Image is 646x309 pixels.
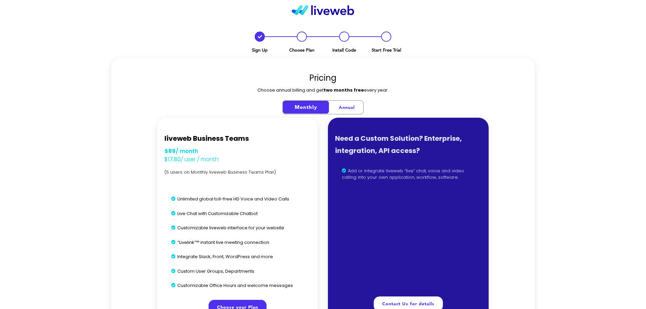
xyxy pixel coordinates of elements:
li: Custom User Groups, Departments [164,264,311,279]
button: Annual [330,101,363,114]
p: / user / month [164,155,311,163]
p: (5 users on Monthly liveweb Business Teams Plan) [164,169,311,176]
span: Choose annual billing and get every year. [257,87,389,93]
li: Customizable liveweb interface for your website [164,220,311,235]
strong: $89 [164,147,176,155]
strong: two months free [324,87,364,93]
img: liveweb [292,5,354,15]
li: “Livelink”™ instant live meeting connection [164,235,311,250]
h2: Need a Custom Solution? Enterprise, integration, API access? [335,122,481,157]
a: Contact Us for details [374,300,443,307]
h2: Pricing [123,72,523,84]
button: Monthly [283,101,329,114]
li: Integrate Slack, Front, WordPress and more [164,249,311,264]
strong: $17.80 [164,155,181,163]
li: Live Chat with Customizable Chatbot [164,206,311,221]
li: Add or integrate liveweb “live” chat, voice and video calling into your own application, workflow... [335,163,481,185]
h2: liveweb Business Teams [164,122,249,144]
li: Unlimited global toll-free HD Voice and Video Calls [164,192,311,207]
p: / month [164,147,311,155]
li: Customizable Office Hours and welcome messages [164,278,311,293]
